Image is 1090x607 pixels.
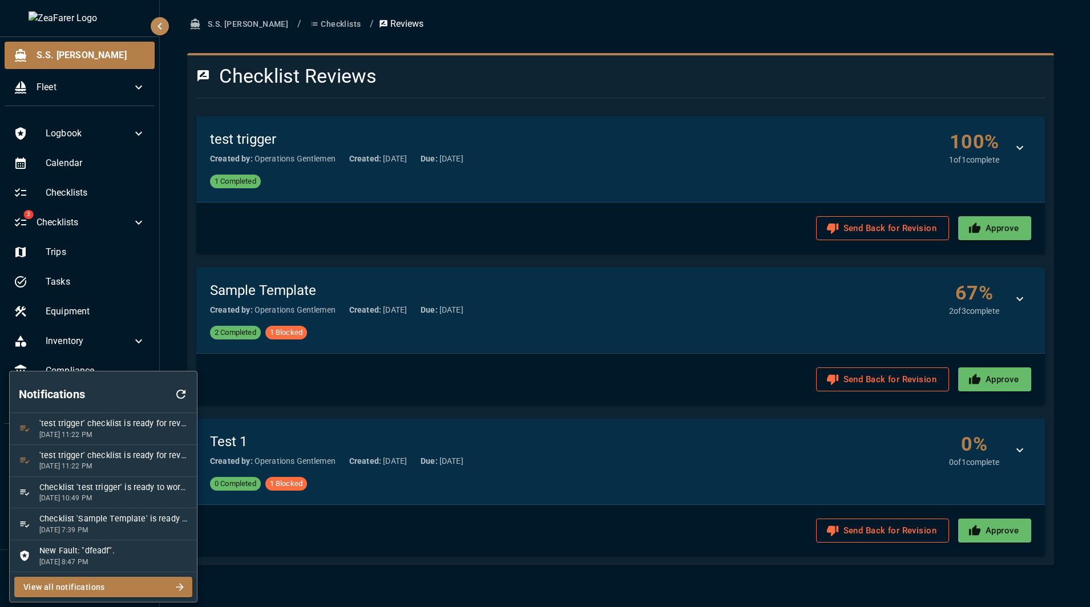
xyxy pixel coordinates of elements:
[39,513,188,525] span: Checklist 'Sample Template' is ready to work on
[39,481,188,494] span: Checklist 'test trigger' is ready to work on
[39,557,188,567] p: [DATE] 8:47 PM
[10,376,94,412] h6: Notifications
[39,462,188,471] p: [DATE] 11:22 PM
[39,493,188,503] p: [DATE] 10:49 PM
[39,525,188,535] p: [DATE] 7:39 PM
[14,577,192,598] button: View all notifications
[39,430,188,440] p: [DATE] 11:22 PM
[39,418,188,430] span: 'test trigger' checklist is ready for review
[39,450,188,462] span: 'test trigger' checklist is ready for review
[39,545,188,557] span: New Fault: "dfeadf".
